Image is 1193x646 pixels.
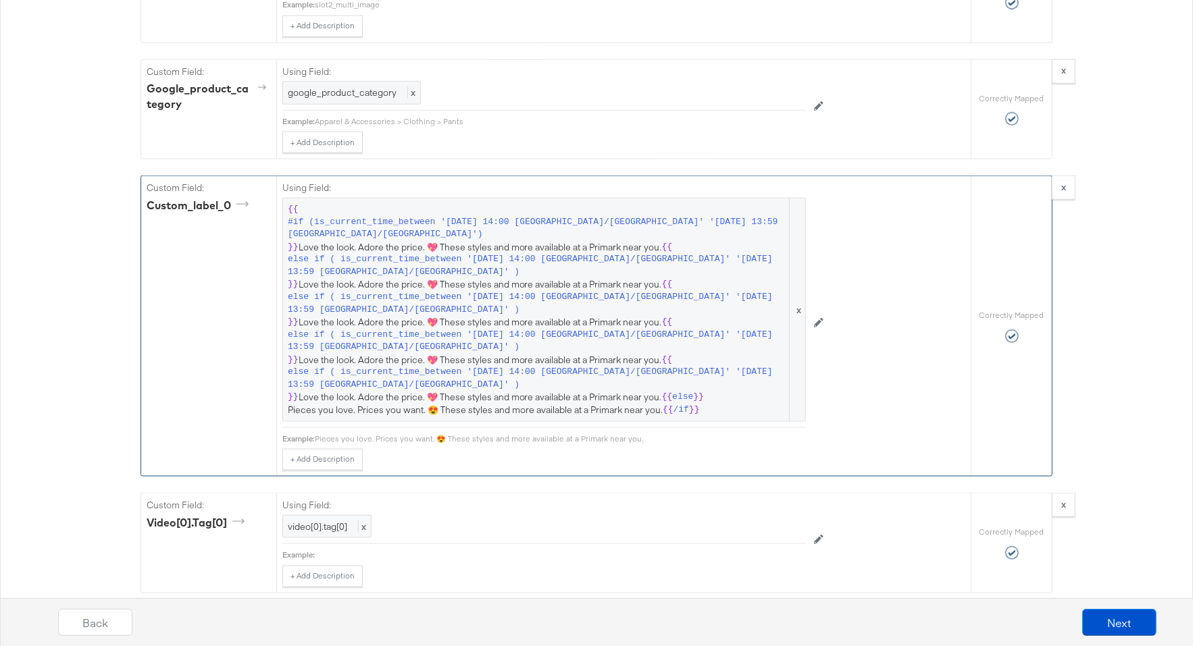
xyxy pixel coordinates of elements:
[288,203,299,216] span: {{
[288,391,299,404] span: }}
[282,16,363,37] button: + Add Description
[980,93,1044,104] label: Correctly Mapped
[147,499,271,512] label: Custom Field:
[282,499,806,512] label: Using Field:
[689,404,700,416] span: }}
[1052,59,1075,84] button: x
[315,116,806,127] div: Apparel & Accessories > Clothing > Pants
[288,241,299,254] span: }}
[662,316,673,329] span: {{
[282,182,806,194] label: Using Field:
[315,433,806,444] div: Pieces you love. Prices you want. 😍 These styles and more available at a Primark near you.
[288,278,299,291] span: }}
[147,182,271,194] label: Custom Field:
[1082,609,1157,636] button: Next
[789,198,805,421] span: x
[662,241,673,254] span: {{
[674,404,689,416] span: /if
[282,549,315,560] div: Example:
[980,527,1044,537] label: Correctly Mapped
[1061,64,1066,76] strong: x
[288,216,787,241] span: #if (is_current_time_between '[DATE] 14:00 [GEOGRAPHIC_DATA]/[GEOGRAPHIC_DATA]' '[DATE] 13:59 [GE...
[288,203,801,416] span: Love the look. Adore the price. 💖 These styles and more available at a Primark near you. Love the...
[288,329,787,354] span: else if ( is_current_time_between '[DATE] 14:00 [GEOGRAPHIC_DATA]/[GEOGRAPHIC_DATA]' '[DATE] 13:5...
[662,391,673,404] span: {{
[980,310,1044,321] label: Correctly Mapped
[288,86,397,99] span: google_product_category
[1061,498,1066,510] strong: x
[288,520,347,533] span: video[0].tag[0]
[282,449,363,470] button: + Add Description
[58,609,132,636] button: Back
[663,404,674,416] span: {{
[288,253,787,278] span: else if ( is_current_time_between '[DATE] 14:00 [GEOGRAPHIC_DATA]/[GEOGRAPHIC_DATA]' '[DATE] 13:5...
[407,86,415,99] span: x
[147,515,249,531] div: video[0].tag[0]
[282,132,363,153] button: + Add Description
[358,520,366,533] span: x
[693,391,704,404] span: }}
[672,391,693,404] span: else
[1052,176,1075,200] button: x
[288,291,787,316] span: else if ( is_current_time_between '[DATE] 14:00 [GEOGRAPHIC_DATA]/[GEOGRAPHIC_DATA]' '[DATE] 13:5...
[147,81,271,112] div: google_product_category
[147,198,253,213] div: custom_label_0
[282,566,363,587] button: + Add Description
[288,316,299,329] span: }}
[662,354,673,367] span: {{
[282,433,315,444] div: Example:
[282,65,806,78] label: Using Field:
[147,65,271,78] label: Custom Field:
[662,278,673,291] span: {{
[288,366,787,391] span: else if ( is_current_time_between '[DATE] 14:00 [GEOGRAPHIC_DATA]/[GEOGRAPHIC_DATA]' '[DATE] 13:5...
[282,116,315,127] div: Example:
[1052,493,1075,517] button: x
[288,354,299,367] span: }}
[1061,181,1066,193] strong: x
